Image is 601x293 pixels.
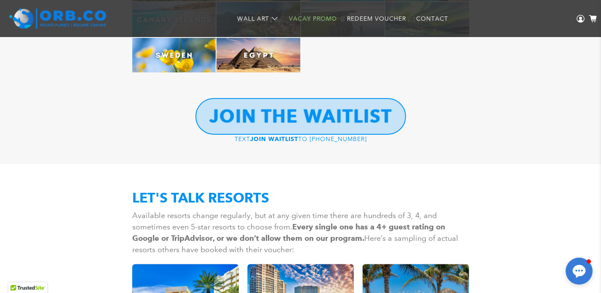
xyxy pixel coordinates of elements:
h2: LET'S TALK RESORTS [132,189,469,206]
a: Vacay Promo [284,8,342,30]
span: Available resorts change regularly, but at any given time there are hundreds of 3, 4, and sometim... [132,211,458,254]
a: Redeem Voucher [342,8,411,30]
span: TEXT TO [PHONE_NUMBER] [235,135,367,143]
a: Contact [411,8,453,30]
button: Open chat window [566,258,593,285]
a: Wall Art [232,8,284,30]
b: JOIN THE WAITLIST [209,105,392,127]
strong: JOIN WAITLIST [250,136,298,143]
a: TEXTJOIN WAITLISTTO [PHONE_NUMBER] [235,135,367,143]
a: JOIN THE WAITLIST [195,98,406,135]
